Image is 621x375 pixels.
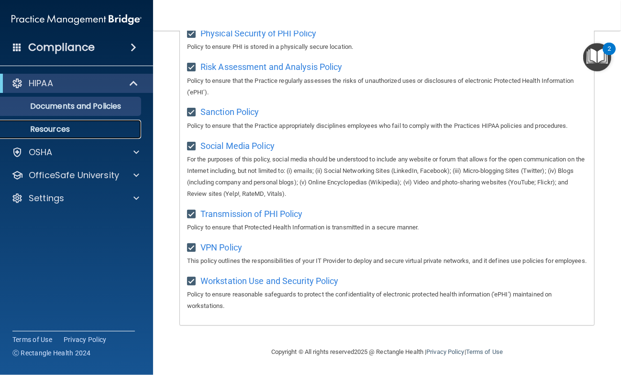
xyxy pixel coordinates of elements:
[11,193,139,204] a: Settings
[187,154,587,200] p: For the purposes of this policy, social media should be understood to include any website or foru...
[200,242,242,252] span: VPN Policy
[12,335,52,344] a: Terms of Use
[187,289,587,312] p: Policy to ensure reasonable safeguards to protect the confidentiality of electronic protected hea...
[426,348,464,355] a: Privacy Policy
[6,102,137,111] p: Documents and Policies
[200,28,316,38] span: Physical Security of PHI Policy
[12,348,91,358] span: Ⓒ Rectangle Health 2024
[200,62,343,72] span: Risk Assessment and Analysis Policy
[11,10,142,29] img: PMB logo
[6,125,137,134] p: Resources
[29,78,53,89] p: HIPAA
[29,147,53,158] p: OSHA
[200,209,303,219] span: Transmission of PHI Policy
[11,170,139,181] a: OfficeSafe University
[466,348,503,355] a: Terms of Use
[608,49,611,61] div: 2
[187,75,587,98] p: Policy to ensure that the Practice regularly assesses the risks of unauthorized uses or disclosur...
[29,193,64,204] p: Settings
[187,41,587,53] p: Policy to ensure PHI is stored in a physically secure location.
[200,141,275,151] span: Social Media Policy
[187,120,587,132] p: Policy to ensure that the Practice appropriately disciplines employees who fail to comply with th...
[200,107,259,117] span: Sanction Policy
[11,78,139,89] a: HIPAA
[212,337,562,367] div: Copyright © All rights reserved 2025 @ Rectangle Health | |
[29,170,119,181] p: OfficeSafe University
[11,147,139,158] a: OSHA
[187,255,587,267] p: This policy outlines the responsibilities of your IT Provider to deploy and secure virtual privat...
[28,41,95,54] h4: Compliance
[187,222,587,233] p: Policy to ensure that Protected Health Information is transmitted in a secure manner.
[64,335,107,344] a: Privacy Policy
[200,276,339,286] span: Workstation Use and Security Policy
[583,43,611,71] button: Open Resource Center, 2 new notifications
